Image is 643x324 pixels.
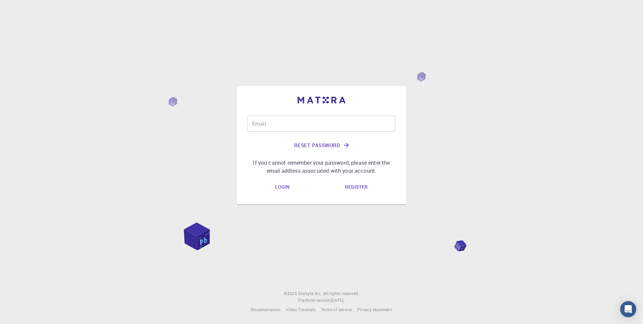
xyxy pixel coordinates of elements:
[286,307,315,312] span: Video Tutorials
[357,307,392,312] span: Privacy statement
[620,301,636,317] div: Open Intercom Messenger
[248,137,395,153] button: Reset Password
[251,307,280,312] span: Documentation
[298,291,322,296] span: Exabyte Inc.
[298,297,330,304] span: Platform version
[321,306,352,313] a: Terms of service
[357,306,392,313] a: Privacy statement
[286,306,315,313] a: Video Tutorials
[340,180,373,194] a: Register
[248,159,395,175] p: If you cannot remember your password, please enter the email address associated with your account.
[323,290,359,297] span: All rights reserved.
[331,297,345,303] span: [DATE] .
[251,306,280,313] a: Documentation
[270,180,295,194] a: Login
[284,290,298,297] span: © 2025
[298,290,322,297] a: Exabyte Inc.
[331,297,345,304] a: [DATE].
[321,307,352,312] span: Terms of service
